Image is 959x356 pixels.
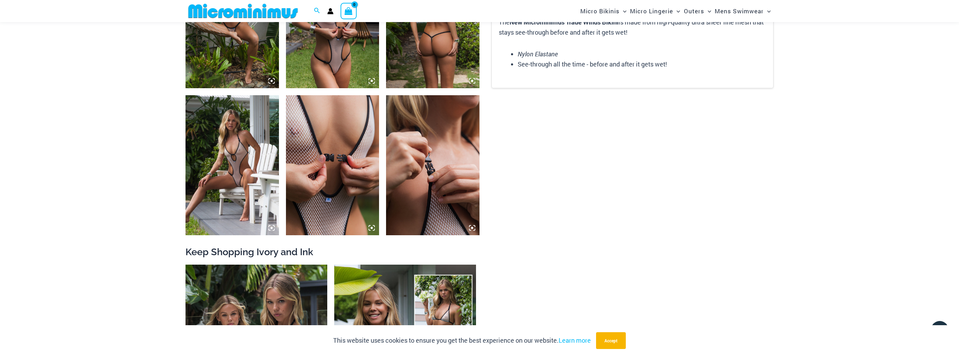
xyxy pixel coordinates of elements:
span: Mens Swimwear [715,2,764,20]
span: Menu Toggle [704,2,711,20]
h2: Keep Shopping Ivory and Ink [185,246,773,258]
a: Learn more [559,336,591,344]
p: The is made from high-quality ultra sheer fine mesh that stays see-through before and after it ge... [499,17,766,38]
button: Accept [596,332,626,349]
a: Search icon link [314,7,320,16]
a: View Shopping Cart, empty [341,3,357,19]
img: Trade Winds Ivory/Ink 819 One Piece [386,95,479,235]
span: Micro Lingerie [630,2,673,20]
span: Menu Toggle [673,2,680,20]
span: Outers [684,2,704,20]
a: Mens SwimwearMenu ToggleMenu Toggle [713,2,772,20]
span: Menu Toggle [619,2,626,20]
img: Trade Winds Ivory/Ink 819 One Piece [286,95,379,235]
img: Trade Winds Ivory/Ink 819 One Piece [185,95,279,235]
b: New Microminimus Trade Winds Bikini [510,18,618,26]
nav: Site Navigation [577,1,773,21]
a: Micro BikinisMenu ToggleMenu Toggle [579,2,628,20]
em: Nylon Elastane [518,50,558,58]
a: Micro LingerieMenu ToggleMenu Toggle [628,2,682,20]
li: See-through all the time - before and after it gets wet! [518,59,766,70]
a: OutersMenu ToggleMenu Toggle [682,2,713,20]
span: Micro Bikinis [580,2,619,20]
span: Menu Toggle [764,2,771,20]
p: This website uses cookies to ensure you get the best experience on our website. [333,335,591,346]
img: MM SHOP LOGO FLAT [185,3,301,19]
a: Account icon link [327,8,334,14]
